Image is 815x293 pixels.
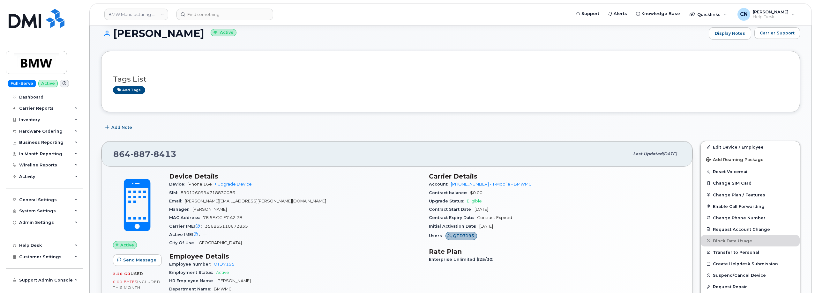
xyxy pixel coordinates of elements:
[169,224,205,229] span: Carrier IMEI
[701,141,800,153] a: Edit Device / Employee
[169,190,181,195] span: SIM
[701,153,800,166] button: Add Roaming Package
[701,281,800,292] button: Request Repair
[445,233,477,238] a: QTD7195
[120,242,134,248] span: Active
[475,207,488,212] span: [DATE]
[188,182,212,187] span: iPhone 16e
[429,215,477,220] span: Contract Expiry Date
[701,177,800,189] button: Change SIM Card
[216,270,229,275] span: Active
[176,9,273,20] input: Find something...
[753,14,789,19] span: Help Desk
[214,182,252,187] a: + Upgrade Device
[216,278,251,283] span: [PERSON_NAME]
[151,149,176,159] span: 8413
[753,9,789,14] span: [PERSON_NAME]
[572,7,604,20] a: Support
[701,166,800,177] button: Reset Voicemail
[706,157,764,163] span: Add Roaming Package
[697,12,721,17] span: Quicklinks
[181,190,235,195] span: 8901260994718830086
[169,182,188,187] span: Device
[740,11,748,18] span: CN
[754,27,800,39] button: Carrier Support
[211,29,236,36] small: Active
[701,201,800,212] button: Enable Call Forwarding
[429,182,451,187] span: Account
[632,7,684,20] a: Knowledge Base
[131,271,143,276] span: used
[429,172,681,180] h3: Carrier Details
[701,212,800,223] button: Change Phone Number
[169,215,203,220] span: MAC Address
[113,75,788,83] h3: Tags List
[641,11,680,17] span: Knowledge Base
[169,232,203,237] span: Active IMEI
[685,8,732,21] div: Quicklinks
[701,235,800,246] button: Block Data Usage
[113,86,145,94] a: Add tags
[429,199,467,203] span: Upgrade Status
[429,224,479,229] span: Initial Activation Date
[185,199,326,203] span: [PERSON_NAME][EMAIL_ADDRESS][PERSON_NAME][DOMAIN_NAME]
[169,278,216,283] span: HR Employee Name
[169,253,421,260] h3: Employee Details
[479,224,493,229] span: [DATE]
[701,258,800,269] a: Create Helpdesk Submission
[453,233,474,239] span: QTD7195
[214,287,232,291] span: BMWMC
[123,257,156,263] span: Send Message
[662,151,677,156] span: [DATE]
[701,269,800,281] button: Suspend/Cancel Device
[192,207,227,212] span: [PERSON_NAME]
[113,272,131,276] span: 2.20 GB
[467,199,482,203] span: Eligible
[131,149,151,159] span: 887
[787,265,810,288] iframe: Messenger Launcher
[101,122,138,133] button: Add Note
[113,280,137,284] span: 0.00 Bytes
[477,215,512,220] span: Contract Expired
[169,199,185,203] span: Email
[214,262,235,267] a: QTD7195
[169,270,216,275] span: Employment Status
[169,207,192,212] span: Manager
[633,151,662,156] span: Last updated
[203,215,243,220] span: 78:5E:CC:E7:A2:7B
[429,190,470,195] span: Contract balance
[713,204,765,209] span: Enable Call Forwarding
[760,30,795,36] span: Carrier Support
[169,287,214,291] span: Department Name
[198,240,242,245] span: [GEOGRAPHIC_DATA]
[429,233,445,238] span: Users
[733,8,800,21] div: Connor Nguyen
[701,246,800,258] button: Transfer to Personal
[111,124,132,130] span: Add Note
[104,9,168,20] a: BMW Manufacturing Co LLC
[701,223,800,235] button: Request Account Change
[614,11,627,17] span: Alerts
[429,248,681,255] h3: Rate Plan
[604,7,632,20] a: Alerts
[713,273,766,278] span: Suspend/Cancel Device
[113,254,162,266] button: Send Message
[205,224,248,229] span: 356865110672835
[203,232,207,237] span: —
[169,240,198,245] span: City Of Use
[101,28,706,39] h1: [PERSON_NAME]
[451,182,532,187] a: [PHONE_NUMBER] - T-Mobile - BMWMC
[429,207,475,212] span: Contract Start Date
[169,172,421,180] h3: Device Details
[470,190,482,195] span: $0.00
[581,11,599,17] span: Support
[429,257,496,262] span: Enterprise Unlimited $25/30
[709,27,751,40] a: Display Notes
[113,149,176,159] span: 864
[713,192,765,197] span: Change Plan / Features
[169,262,214,267] span: Employee number
[701,189,800,201] button: Change Plan / Features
